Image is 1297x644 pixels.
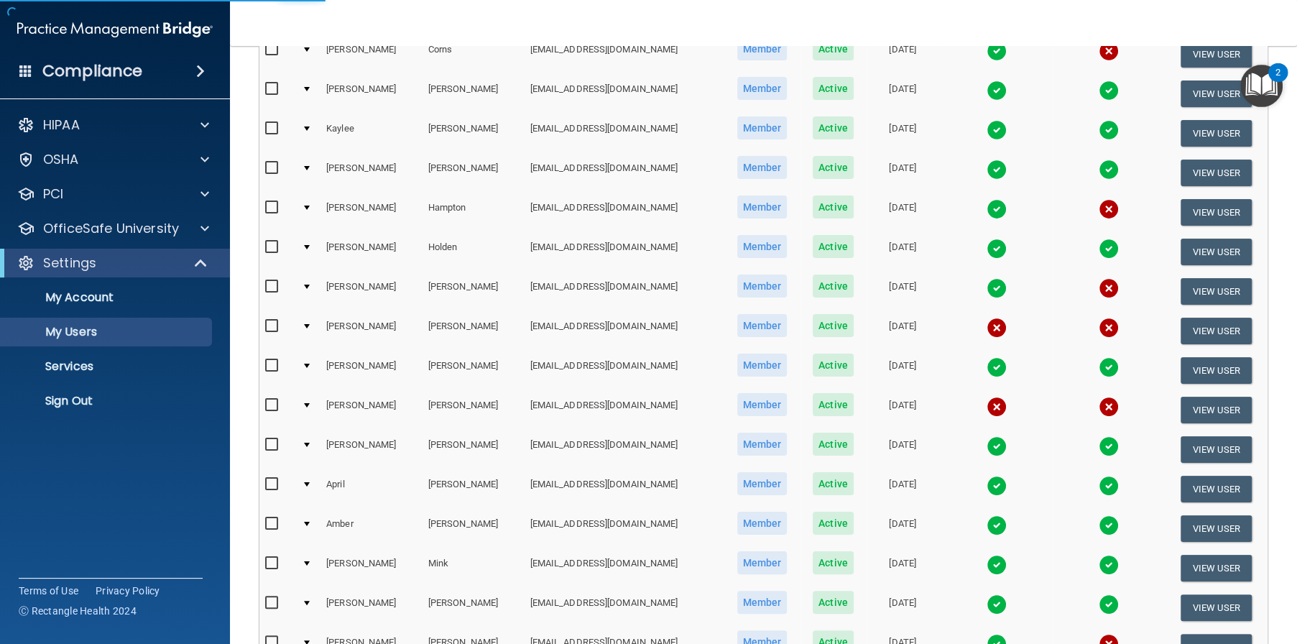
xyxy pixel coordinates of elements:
[1099,318,1119,338] img: cross.ca9f0e7f.svg
[1099,436,1119,456] img: tick.e7d51cea.svg
[524,232,723,272] td: [EMAIL_ADDRESS][DOMAIN_NAME]
[737,37,788,60] span: Member
[866,114,940,153] td: [DATE]
[737,354,788,377] span: Member
[813,393,854,416] span: Active
[524,548,723,588] td: [EMAIL_ADDRESS][DOMAIN_NAME]
[866,509,940,548] td: [DATE]
[737,116,788,139] span: Member
[866,351,940,390] td: [DATE]
[987,436,1007,456] img: tick.e7d51cea.svg
[524,430,723,469] td: [EMAIL_ADDRESS][DOMAIN_NAME]
[43,254,96,272] p: Settings
[813,156,854,179] span: Active
[1240,65,1283,107] button: Open Resource Center, 2 new notifications
[866,311,940,351] td: [DATE]
[524,588,723,627] td: [EMAIL_ADDRESS][DOMAIN_NAME]
[423,193,525,232] td: Hampton
[1099,239,1119,259] img: tick.e7d51cea.svg
[987,318,1007,338] img: cross.ca9f0e7f.svg
[737,591,788,614] span: Member
[987,397,1007,417] img: cross.ca9f0e7f.svg
[524,390,723,430] td: [EMAIL_ADDRESS][DOMAIN_NAME]
[1099,515,1119,535] img: tick.e7d51cea.svg
[423,232,525,272] td: Holden
[737,156,788,179] span: Member
[1099,41,1119,61] img: cross.ca9f0e7f.svg
[737,433,788,456] span: Member
[524,153,723,193] td: [EMAIL_ADDRESS][DOMAIN_NAME]
[866,153,940,193] td: [DATE]
[423,311,525,351] td: [PERSON_NAME]
[423,153,525,193] td: [PERSON_NAME]
[524,74,723,114] td: [EMAIL_ADDRESS][DOMAIN_NAME]
[320,232,423,272] td: [PERSON_NAME]
[987,239,1007,259] img: tick.e7d51cea.svg
[737,195,788,218] span: Member
[42,61,142,81] h4: Compliance
[1181,397,1252,423] button: View User
[866,272,940,311] td: [DATE]
[1181,357,1252,384] button: View User
[17,220,209,237] a: OfficeSafe University
[423,272,525,311] td: [PERSON_NAME]
[19,604,137,618] span: Ⓒ Rectangle Health 2024
[866,193,940,232] td: [DATE]
[1048,542,1280,599] iframe: Drift Widget Chat Controller
[813,512,854,535] span: Active
[813,314,854,337] span: Active
[1181,594,1252,621] button: View User
[43,185,63,203] p: PCI
[524,311,723,351] td: [EMAIL_ADDRESS][DOMAIN_NAME]
[9,325,206,339] p: My Users
[96,584,160,598] a: Privacy Policy
[987,80,1007,101] img: tick.e7d51cea.svg
[866,390,940,430] td: [DATE]
[17,151,209,168] a: OSHA
[813,551,854,574] span: Active
[866,74,940,114] td: [DATE]
[320,469,423,509] td: April
[17,15,213,44] img: PMB logo
[9,290,206,305] p: My Account
[423,114,525,153] td: [PERSON_NAME]
[423,390,525,430] td: [PERSON_NAME]
[987,41,1007,61] img: tick.e7d51cea.svg
[423,469,525,509] td: [PERSON_NAME]
[320,74,423,114] td: [PERSON_NAME]
[1181,436,1252,463] button: View User
[320,311,423,351] td: [PERSON_NAME]
[1099,80,1119,101] img: tick.e7d51cea.svg
[866,588,940,627] td: [DATE]
[866,469,940,509] td: [DATE]
[1099,278,1119,298] img: cross.ca9f0e7f.svg
[813,77,854,100] span: Active
[866,34,940,74] td: [DATE]
[737,314,788,337] span: Member
[524,272,723,311] td: [EMAIL_ADDRESS][DOMAIN_NAME]
[423,74,525,114] td: [PERSON_NAME]
[423,34,525,74] td: Corns
[524,509,723,548] td: [EMAIL_ADDRESS][DOMAIN_NAME]
[987,120,1007,140] img: tick.e7d51cea.svg
[423,351,525,390] td: [PERSON_NAME]
[320,588,423,627] td: [PERSON_NAME]
[1181,318,1252,344] button: View User
[320,509,423,548] td: Amber
[987,476,1007,496] img: tick.e7d51cea.svg
[17,116,209,134] a: HIPAA
[813,433,854,456] span: Active
[1099,594,1119,615] img: tick.e7d51cea.svg
[524,351,723,390] td: [EMAIL_ADDRESS][DOMAIN_NAME]
[1181,120,1252,147] button: View User
[813,591,854,614] span: Active
[987,199,1007,219] img: tick.e7d51cea.svg
[987,278,1007,298] img: tick.e7d51cea.svg
[1099,160,1119,180] img: tick.e7d51cea.svg
[320,430,423,469] td: [PERSON_NAME]
[17,185,209,203] a: PCI
[737,275,788,298] span: Member
[987,515,1007,535] img: tick.e7d51cea.svg
[524,469,723,509] td: [EMAIL_ADDRESS][DOMAIN_NAME]
[737,235,788,258] span: Member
